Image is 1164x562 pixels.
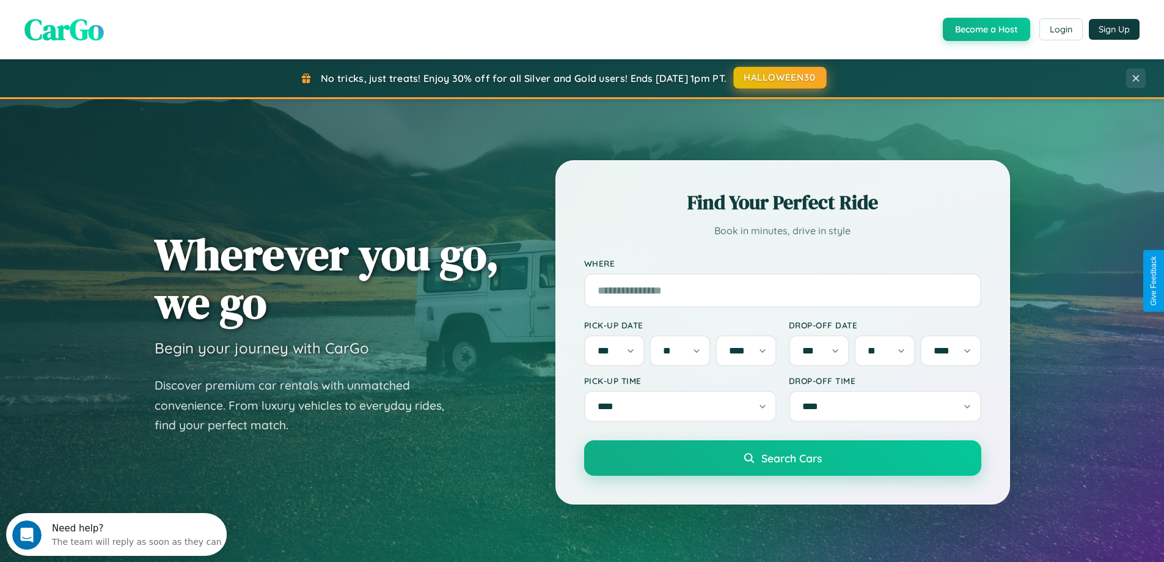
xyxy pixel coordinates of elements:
[584,222,981,240] p: Book in minutes, drive in style
[6,513,227,556] iframe: Intercom live chat discovery launcher
[584,189,981,216] h2: Find Your Perfect Ride
[46,20,216,33] div: The team will reply as soon as they can
[789,375,981,386] label: Drop-off Time
[584,440,981,476] button: Search Cars
[761,451,822,465] span: Search Cars
[155,230,499,327] h1: Wherever you go, we go
[789,320,981,330] label: Drop-off Date
[155,375,460,435] p: Discover premium car rentals with unmatched convenience. From luxury vehicles to everyday rides, ...
[1039,18,1083,40] button: Login
[5,5,227,39] div: Open Intercom Messenger
[734,67,827,89] button: HALLOWEEN30
[321,72,727,84] span: No tricks, just treats! Enjoy 30% off for all Silver and Gold users! Ends [DATE] 1pm PT.
[12,520,42,550] iframe: Intercom live chat
[584,320,777,330] label: Pick-up Date
[24,9,104,50] span: CarGo
[1149,256,1158,306] div: Give Feedback
[155,339,369,357] h3: Begin your journey with CarGo
[943,18,1030,41] button: Become a Host
[1089,19,1140,40] button: Sign Up
[584,258,981,268] label: Where
[46,10,216,20] div: Need help?
[584,375,777,386] label: Pick-up Time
